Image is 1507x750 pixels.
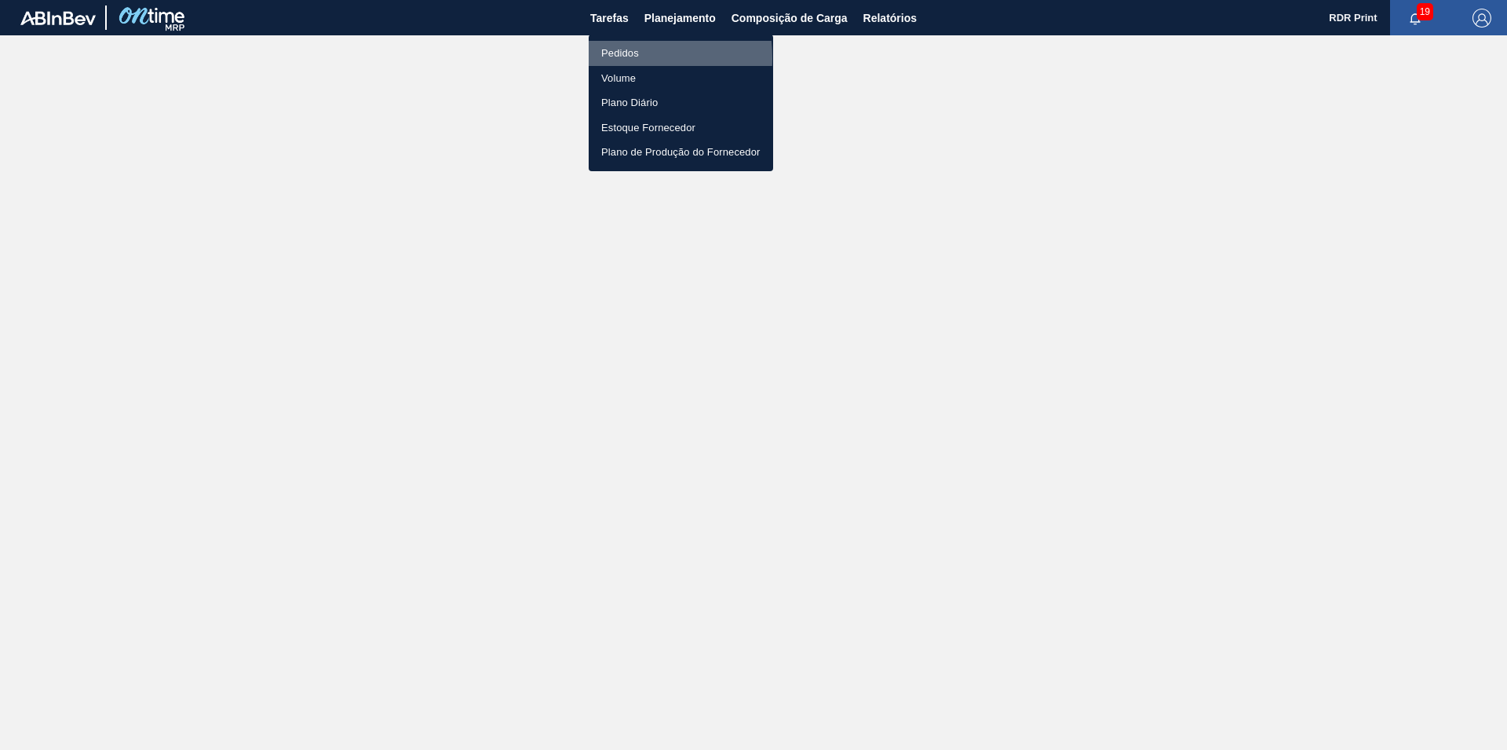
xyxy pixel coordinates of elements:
a: Plano de Produção do Fornecedor [589,140,773,165]
a: Plano Diário [589,90,773,115]
a: Volume [589,66,773,91]
a: Pedidos [589,41,773,66]
a: Estoque Fornecedor [589,115,773,141]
